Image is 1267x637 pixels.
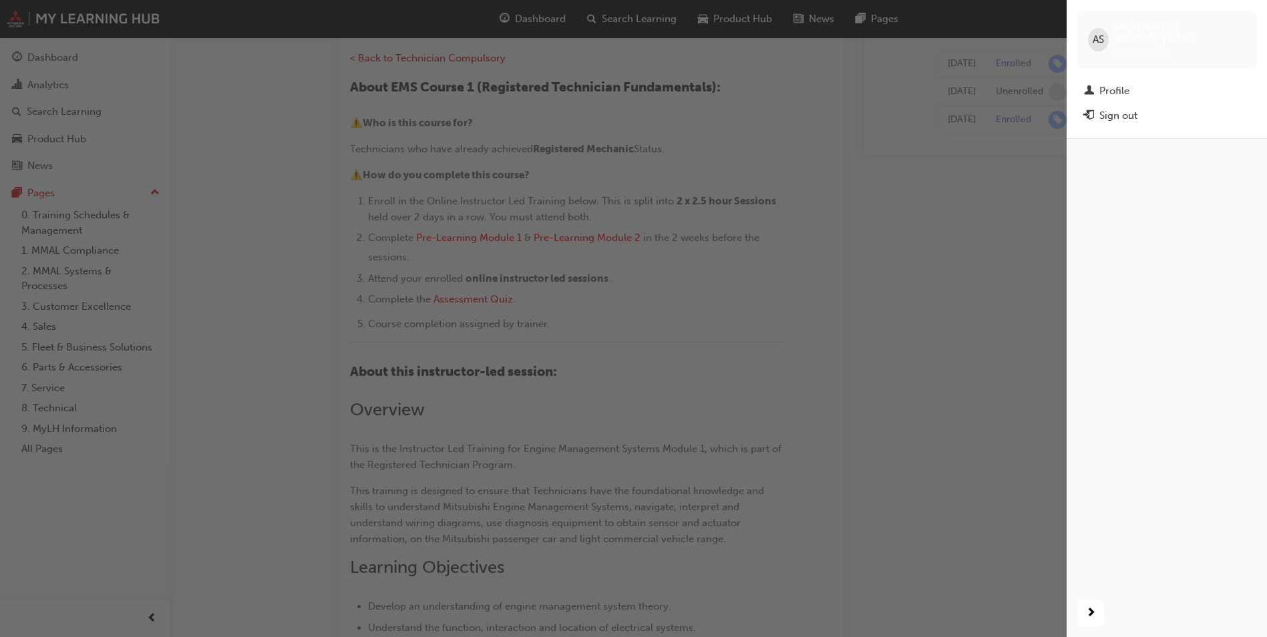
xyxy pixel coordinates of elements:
[1084,85,1094,97] span: man-icon
[1093,32,1104,47] span: AS
[1114,21,1246,45] span: AMARNPREET [PERSON_NAME]
[1099,83,1129,99] div: Profile
[1084,110,1094,122] span: exit-icon
[1077,103,1256,128] button: Sign out
[1099,108,1137,124] div: Sign out
[1114,46,1169,57] span: 0005785085
[1086,605,1096,622] span: next-icon
[1077,79,1256,103] a: Profile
